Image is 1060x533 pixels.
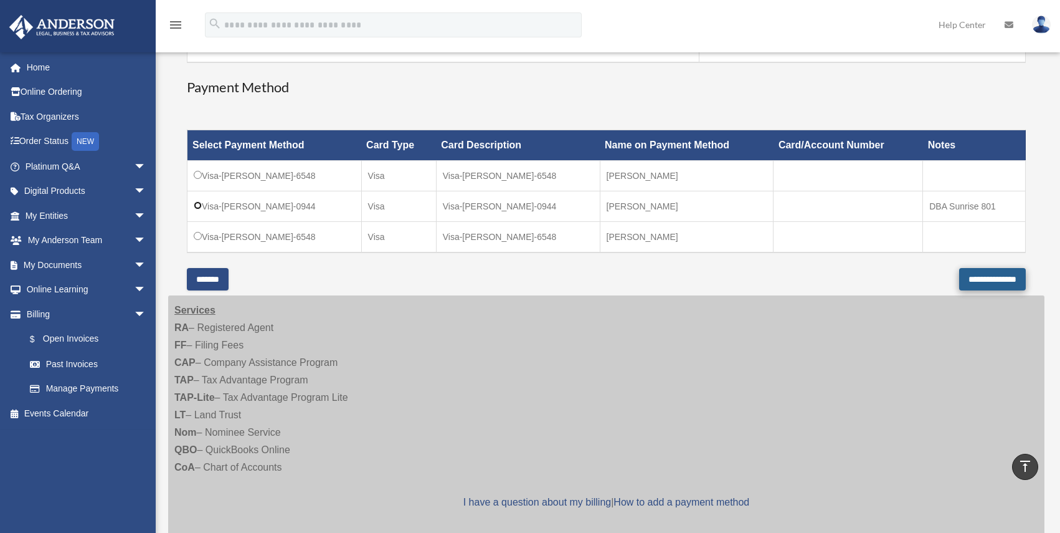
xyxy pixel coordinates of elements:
i: vertical_align_top [1018,459,1033,474]
p: | [174,494,1038,511]
a: Online Ordering [9,80,165,105]
th: Select Payment Method [187,130,362,161]
a: My Anderson Teamarrow_drop_down [9,228,165,253]
span: arrow_drop_down [134,302,159,327]
th: Card Description [436,130,600,161]
a: Home [9,55,165,80]
a: I have a question about my billing [463,497,611,507]
td: Visa [361,191,436,222]
strong: LT [174,410,186,420]
div: NEW [72,132,99,151]
a: My Documentsarrow_drop_down [9,252,165,277]
th: Card Type [361,130,436,161]
a: vertical_align_top [1012,454,1038,480]
a: My Entitiesarrow_drop_down [9,203,165,228]
strong: TAP-Lite [174,392,215,403]
i: search [208,17,222,31]
a: $Open Invoices [17,327,153,352]
td: Visa [361,161,436,191]
a: Manage Payments [17,377,159,401]
td: Visa-[PERSON_NAME]-0944 [187,191,362,222]
td: DBA Sunrise 801 [923,191,1026,222]
td: Visa [361,222,436,253]
i: menu [168,17,183,32]
strong: RA [174,322,189,333]
span: arrow_drop_down [134,203,159,229]
a: Events Calendar [9,401,165,426]
span: arrow_drop_down [134,228,159,254]
td: [PERSON_NAME] [600,222,774,253]
td: Visa-[PERSON_NAME]-0944 [436,191,600,222]
img: Anderson Advisors Platinum Portal [6,15,118,39]
span: arrow_drop_down [134,179,159,204]
td: Visa-[PERSON_NAME]-6548 [436,222,600,253]
span: $ [37,332,43,347]
a: Order StatusNEW [9,129,165,155]
strong: Nom [174,427,197,438]
td: Visa-[PERSON_NAME]-6548 [187,222,362,253]
td: Visa-[PERSON_NAME]-6548 [187,161,362,191]
a: How to add a payment method [613,497,749,507]
span: arrow_drop_down [134,277,159,303]
strong: CAP [174,357,196,368]
td: Visa-[PERSON_NAME]-6548 [436,161,600,191]
a: Digital Productsarrow_drop_down [9,179,165,204]
a: menu [168,22,183,32]
strong: QBO [174,444,197,455]
h3: Payment Method [187,78,1026,97]
th: Name on Payment Method [600,130,774,161]
a: Past Invoices [17,352,159,377]
a: Tax Organizers [9,104,165,129]
a: Billingarrow_drop_down [9,302,159,327]
td: [PERSON_NAME] [600,191,774,222]
span: arrow_drop_down [134,252,159,278]
a: Online Learningarrow_drop_down [9,277,165,302]
td: [PERSON_NAME] [600,161,774,191]
strong: FF [174,340,187,350]
strong: TAP [174,375,194,385]
strong: Services [174,305,215,315]
img: User Pic [1032,16,1051,34]
th: Card/Account Number [774,130,923,161]
strong: CoA [174,462,195,473]
th: Notes [923,130,1026,161]
a: Platinum Q&Aarrow_drop_down [9,154,165,179]
span: arrow_drop_down [134,154,159,180]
